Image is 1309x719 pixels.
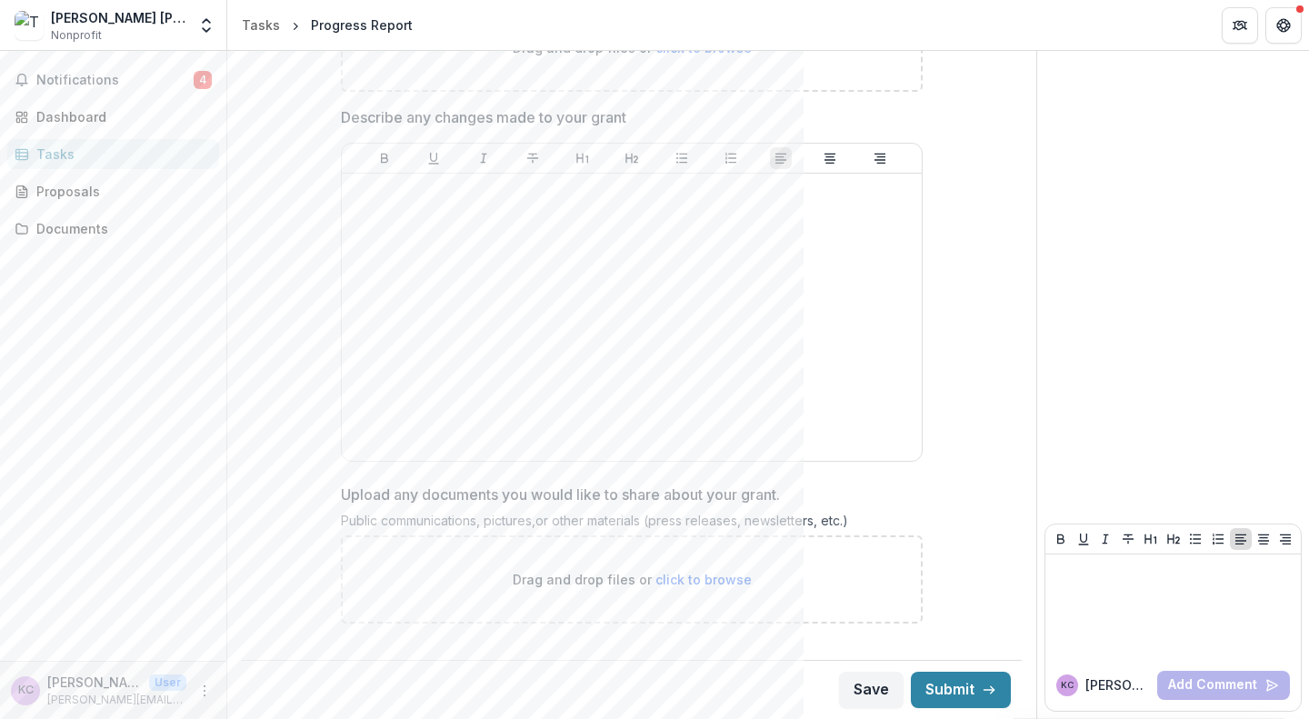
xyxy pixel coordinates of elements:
[1050,528,1072,550] button: Bold
[720,147,742,169] button: Ordered List
[7,139,219,169] a: Tasks
[235,12,287,38] a: Tasks
[1140,528,1162,550] button: Heading 1
[839,672,904,708] button: Save
[36,73,194,88] span: Notifications
[1265,7,1302,44] button: Get Help
[47,673,142,692] p: [PERSON_NAME]
[572,147,594,169] button: Heading 1
[51,27,102,44] span: Nonprofit
[1061,681,1074,690] div: Keli Coughlin
[235,12,420,38] nav: breadcrumb
[36,145,205,164] div: Tasks
[522,147,544,169] button: Strike
[341,484,780,505] p: Upload any documents you would like to share about your grant.
[194,7,219,44] button: Open entity switcher
[51,8,186,27] div: [PERSON_NAME] [PERSON_NAME] Fund Foundation
[1274,528,1296,550] button: Align Right
[36,182,205,201] div: Proposals
[770,147,792,169] button: Align Left
[194,71,212,89] span: 4
[374,147,395,169] button: Bold
[1207,528,1229,550] button: Ordered List
[671,147,693,169] button: Bullet List
[7,65,219,95] button: Notifications4
[911,672,1011,708] button: Submit
[1085,675,1150,694] p: [PERSON_NAME] C
[194,680,215,702] button: More
[1230,528,1252,550] button: Align Left
[655,40,752,55] span: click to browse
[341,513,923,535] div: Public communications, pictures,or other materials (press releases, newsletters, etc.)
[1094,528,1116,550] button: Italicize
[341,106,626,128] p: Describe any changes made to your grant
[7,214,219,244] a: Documents
[1222,7,1258,44] button: Partners
[36,219,205,238] div: Documents
[311,15,413,35] div: Progress Report
[7,102,219,132] a: Dashboard
[1253,528,1274,550] button: Align Center
[18,684,34,696] div: Keli Coughlin
[621,147,643,169] button: Heading 2
[1184,528,1206,550] button: Bullet List
[1163,528,1184,550] button: Heading 2
[869,147,891,169] button: Align Right
[1157,671,1290,700] button: Add Comment
[473,147,495,169] button: Italicize
[36,107,205,126] div: Dashboard
[655,572,752,587] span: click to browse
[149,674,186,691] p: User
[242,15,280,35] div: Tasks
[47,692,186,708] p: [PERSON_NAME][EMAIL_ADDRESS][DOMAIN_NAME]
[1117,528,1139,550] button: Strike
[423,147,445,169] button: Underline
[819,147,841,169] button: Align Center
[513,570,752,589] p: Drag and drop files or
[1073,528,1094,550] button: Underline
[7,176,219,206] a: Proposals
[15,11,44,40] img: Tom Coughlin Jay Fund Foundation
